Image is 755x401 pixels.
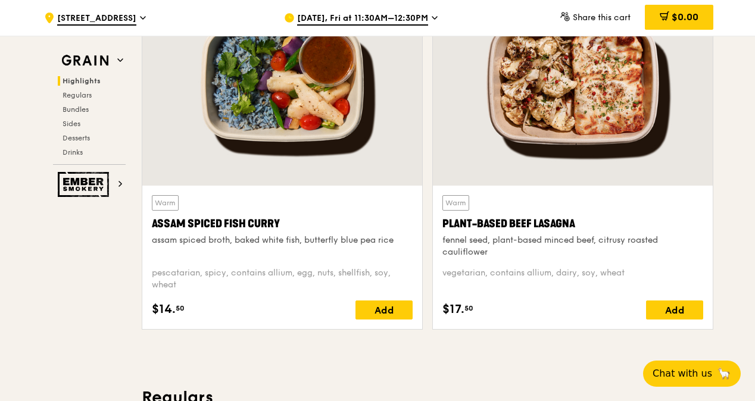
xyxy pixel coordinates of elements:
span: $0.00 [672,11,698,23]
span: Sides [63,120,80,128]
button: Chat with us🦙 [643,361,741,387]
div: Warm [152,195,179,211]
div: Plant-Based Beef Lasagna [442,215,703,232]
div: vegetarian, contains allium, dairy, soy, wheat [442,267,703,291]
div: assam spiced broth, baked white fish, butterfly blue pea rice [152,234,413,246]
span: [DATE], Fri at 11:30AM–12:30PM [297,12,428,26]
span: 🦙 [717,366,731,381]
span: [STREET_ADDRESS] [57,12,136,26]
span: Share this cart [573,12,631,23]
div: Add [355,300,413,319]
span: Regulars [63,91,92,99]
span: Drinks [63,148,83,156]
div: Add [646,300,703,319]
span: $17. [442,300,464,318]
span: 50 [464,303,473,313]
span: $14. [152,300,176,318]
div: pescatarian, spicy, contains allium, egg, nuts, shellfish, soy, wheat [152,267,413,291]
div: Assam Spiced Fish Curry [152,215,413,232]
div: fennel seed, plant-based minced beef, citrusy roasted cauliflower [442,234,703,258]
div: Warm [442,195,469,211]
span: Desserts [63,134,90,142]
img: Ember Smokery web logo [58,172,113,197]
span: Bundles [63,105,89,114]
span: 50 [176,303,185,313]
img: Grain web logo [58,50,113,71]
span: Highlights [63,77,101,85]
span: Chat with us [653,366,712,381]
